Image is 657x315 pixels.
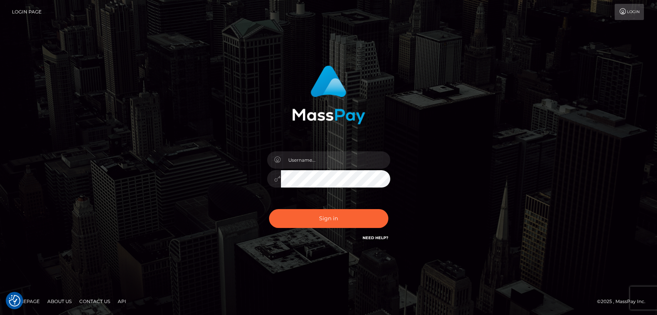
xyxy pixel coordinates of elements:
a: Homepage [8,295,43,307]
a: Login [615,4,644,20]
a: Contact Us [76,295,113,307]
a: Login Page [12,4,42,20]
button: Sign in [269,209,388,228]
input: Username... [281,151,390,169]
a: Need Help? [363,235,388,240]
button: Consent Preferences [9,295,20,307]
a: API [115,295,129,307]
div: © 2025 , MassPay Inc. [597,297,651,306]
a: About Us [44,295,75,307]
img: MassPay Login [292,65,365,124]
img: Revisit consent button [9,295,20,307]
